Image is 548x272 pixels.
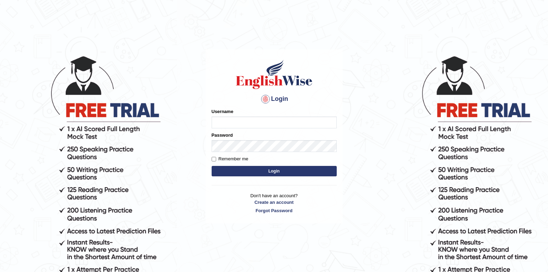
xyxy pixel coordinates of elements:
[212,207,337,214] a: Forgot Password
[212,155,248,162] label: Remember me
[212,157,216,161] input: Remember me
[212,199,337,206] a: Create an account
[212,94,337,105] h4: Login
[212,108,234,115] label: Username
[212,192,337,214] p: Don't have an account?
[212,166,337,176] button: Login
[235,59,314,90] img: Logo of English Wise sign in for intelligent practice with AI
[212,132,233,138] label: Password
